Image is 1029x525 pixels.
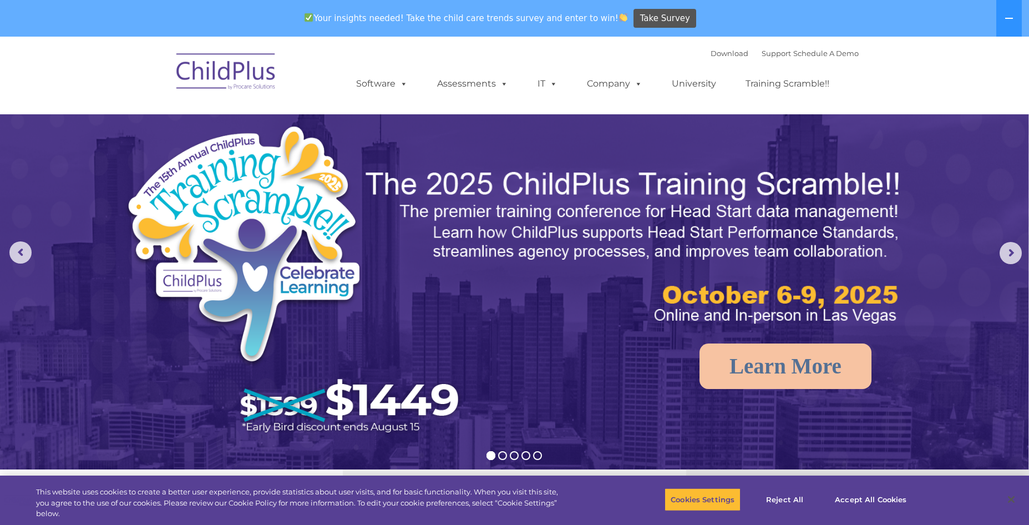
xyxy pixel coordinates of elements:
[305,13,313,22] img: ✅
[711,49,748,58] a: Download
[576,73,653,95] a: Company
[793,49,859,58] a: Schedule A Demo
[829,488,913,511] button: Accept All Cookies
[640,9,690,28] span: Take Survey
[154,119,201,127] span: Phone number
[750,488,819,511] button: Reject All
[300,7,632,29] span: Your insights needed! Take the child care trends survey and enter to win!
[999,487,1023,512] button: Close
[661,73,727,95] a: University
[665,488,741,511] button: Cookies Settings
[36,487,566,519] div: This website uses cookies to create a better user experience, provide statistics about user visit...
[711,49,859,58] font: |
[526,73,569,95] a: IT
[171,46,282,101] img: ChildPlus by Procare Solutions
[345,73,419,95] a: Software
[734,73,840,95] a: Training Scramble!!
[426,73,519,95] a: Assessments
[699,344,871,389] a: Learn More
[762,49,791,58] a: Support
[619,13,627,22] img: 👏
[154,73,188,82] span: Last name
[633,9,696,28] a: Take Survey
